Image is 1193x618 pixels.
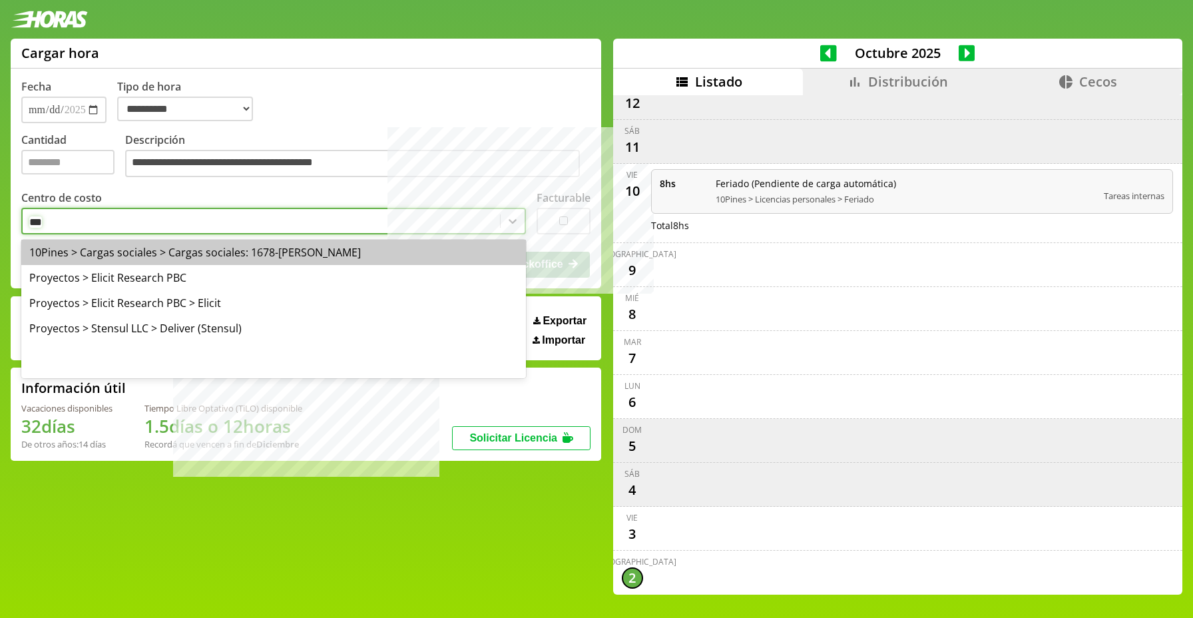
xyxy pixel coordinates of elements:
[21,190,102,205] label: Centro de costo
[469,432,557,444] span: Solicitar Licencia
[624,468,640,479] div: sáb
[125,133,591,181] label: Descripción
[21,438,113,450] div: De otros años: 14 días
[589,556,676,567] div: [DEMOGRAPHIC_DATA]
[125,150,580,178] textarea: Descripción
[622,479,643,501] div: 4
[837,44,959,62] span: Octubre 2025
[716,193,1095,205] span: 10Pines > Licencias personales > Feriado
[624,336,641,348] div: mar
[21,79,51,94] label: Fecha
[11,11,88,28] img: logotipo
[1079,73,1117,91] span: Cecos
[21,133,125,181] label: Cantidad
[622,348,643,369] div: 7
[622,392,643,413] div: 6
[651,219,1174,232] div: Total 8 hs
[21,265,526,290] div: Proyectos > Elicit Research PBC
[21,402,113,414] div: Vacaciones disponibles
[537,190,591,205] label: Facturable
[660,177,706,190] span: 8 hs
[622,137,643,158] div: 11
[21,379,126,397] h2: Información útil
[256,438,299,450] b: Diciembre
[144,438,302,450] div: Recordá que vencen a fin de
[695,73,742,91] span: Listado
[117,79,264,123] label: Tipo de hora
[589,248,676,260] div: [DEMOGRAPHIC_DATA]
[144,414,302,438] h1: 1.5 días o 12 horas
[543,315,587,327] span: Exportar
[624,125,640,137] div: sáb
[622,93,643,114] div: 12
[542,334,585,346] span: Importar
[144,402,302,414] div: Tiempo Libre Optativo (TiLO) disponible
[21,44,99,62] h1: Cargar hora
[622,260,643,281] div: 9
[21,290,526,316] div: Proyectos > Elicit Research PBC > Elicit
[452,426,591,450] button: Solicitar Licencia
[21,414,113,438] h1: 32 días
[622,180,643,202] div: 10
[868,73,948,91] span: Distribución
[626,169,638,180] div: vie
[716,177,1095,190] span: Feriado (Pendiente de carga automática)
[624,380,640,392] div: lun
[21,240,526,265] div: 10Pines > Cargas sociales > Cargas sociales: 1678-[PERSON_NAME]
[21,150,115,174] input: Cantidad
[1104,190,1164,202] span: Tareas internas
[622,304,643,325] div: 8
[622,424,642,436] div: dom
[626,512,638,523] div: vie
[622,567,643,589] div: 2
[529,314,591,328] button: Exportar
[622,436,643,457] div: 5
[625,292,639,304] div: mié
[117,97,253,121] select: Tipo de hora
[21,316,526,341] div: Proyectos > Stensul LLC > Deliver (Stensul)
[622,523,643,545] div: 3
[613,95,1182,593] div: scrollable content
